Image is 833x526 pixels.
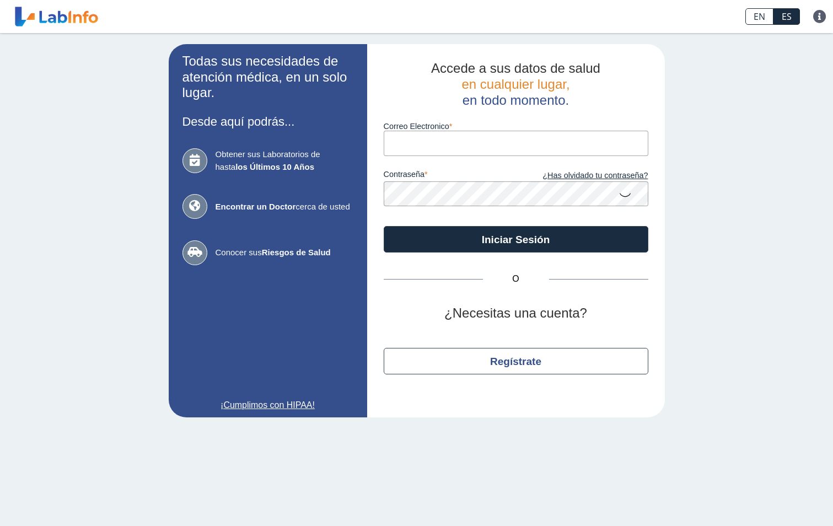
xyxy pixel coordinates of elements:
button: Regístrate [384,348,648,374]
span: Obtener sus Laboratorios de hasta [216,148,353,173]
button: Iniciar Sesión [384,226,648,253]
a: ¿Has olvidado tu contraseña? [516,170,648,182]
label: contraseña [384,170,516,182]
b: los Últimos 10 Años [235,162,314,171]
span: Accede a sus datos de salud [431,61,600,76]
iframe: Help widget launcher [735,483,821,514]
h3: Desde aquí podrás... [182,115,353,128]
b: Riesgos de Salud [262,248,331,257]
label: Correo Electronico [384,122,648,131]
span: Conocer sus [216,246,353,259]
span: en todo momento. [463,93,569,108]
a: ES [773,8,800,25]
b: Encontrar un Doctor [216,202,296,211]
h2: Todas sus necesidades de atención médica, en un solo lugar. [182,53,353,101]
a: EN [745,8,773,25]
span: en cualquier lugar, [461,77,569,92]
span: O [483,272,549,286]
span: cerca de usted [216,201,353,213]
a: ¡Cumplimos con HIPAA! [182,399,353,412]
h2: ¿Necesitas una cuenta? [384,305,648,321]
